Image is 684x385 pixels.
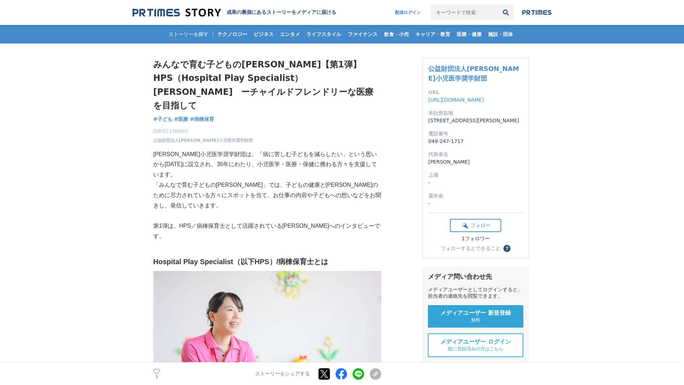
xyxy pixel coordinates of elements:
a: 施設・団体 [485,25,516,43]
div: フォローするとできること [441,246,501,251]
span: エンタメ [277,31,303,37]
span: キャリア・教育 [413,31,453,37]
img: 成果の裏側にあるストーリーをメディアに届ける [133,8,221,17]
span: 無料 [471,317,480,323]
a: ビジネス [251,25,276,43]
dt: 電話番号 [428,130,523,138]
div: メディア問い合わせ先 [428,272,523,281]
span: #子ども [153,116,172,122]
span: ライフスタイル [304,31,344,37]
a: 成果の裏側にあるストーリーをメディアに届ける 成果の裏側にあるストーリーをメディアに届ける [133,8,336,17]
a: エンタメ [277,25,303,43]
dt: 代表者名 [428,151,523,158]
button: ？ [503,245,511,252]
a: ライフスタイル [304,25,344,43]
a: 医療・健康 [454,25,484,43]
p: 「みんなで育む子どもの[PERSON_NAME]」では、子どもの健康と[PERSON_NAME]のために尽力されている方々にスポットを当て、お仕事の内容や子どもへの想いなどをお聞きし、発信してい... [153,180,381,211]
dd: [PERSON_NAME] [428,158,523,166]
a: キャリア・教育 [413,25,453,43]
a: テクノロジー [214,25,250,43]
p: ストーリーをシェアする [255,371,310,377]
span: #医療 [174,116,188,122]
span: 飲食・小売 [381,31,412,37]
span: 施設・団体 [485,31,516,37]
dt: 本社所在地 [428,109,523,117]
h2: 成果の裏側にあるストーリーをメディアに届ける [227,9,336,16]
dd: - [428,200,523,207]
span: [DATE] 13時00分 [153,128,253,134]
button: 検索 [498,5,514,20]
span: テクノロジー [214,31,250,37]
a: [URL][DOMAIN_NAME] [428,97,484,103]
a: 配信ログイン [388,5,428,20]
p: [PERSON_NAME]小児医学奨学財団は、「病に苦しむ子どもを減らしたい」という思いから[DATE]に設立され、35年にわたり、小児医学・医療・保健に携わる方々を支援しています。 [153,149,381,180]
span: ファイナンス [345,31,380,37]
button: フォロー [450,219,501,232]
span: #病棟保育 [190,116,214,122]
dt: URL [428,89,523,96]
dd: 049-247-1717 [428,138,523,145]
div: 1フォロワー [450,236,501,242]
input: キーワードで検索 [431,5,498,20]
a: メディアユーザー 新規登録 無料 [428,305,523,328]
a: #病棟保育 [190,115,214,123]
a: 公益財団法人[PERSON_NAME]小児医学奨学財団 [428,65,519,82]
a: #医療 [174,115,188,123]
span: メディアユーザー ログイン [440,338,511,346]
span: ？ [504,246,509,251]
dd: [STREET_ADDRESS][PERSON_NAME] [428,117,523,124]
h1: みんなで育む子どもの[PERSON_NAME]【第1弾】 HPS（Hospital Play Specialist）[PERSON_NAME] ーチャイルドフレンドリーな医療を目指して [153,58,381,113]
a: 飲食・小売 [381,25,412,43]
a: メディアユーザー ログイン 既に登録済みの方はこちら [428,333,523,357]
dt: 上場 [428,171,523,179]
a: 公益財団法人[PERSON_NAME]小児医学奨学財団 [153,137,253,144]
img: prtimes [522,10,551,15]
span: 既に登録済みの方はこちら [448,346,503,352]
span: ビジネス [251,31,276,37]
p: 5 [153,375,160,379]
span: 医療・健康 [454,31,484,37]
a: #子ども [153,115,172,123]
strong: Hospital Play Specialist（以下HPS）/病棟保育士とは [153,258,328,266]
dd: - [428,179,523,186]
a: ファイナンス [345,25,380,43]
span: メディアユーザー 新規登録 [440,309,511,317]
div: メディアユーザーとしてログインすると、担当者の連絡先を閲覧できます。 [428,287,523,299]
dt: 資本金 [428,192,523,200]
p: 第1弾は、HPS／病棟保育士として活躍されている[PERSON_NAME]へのインタビューです。 [153,221,381,242]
